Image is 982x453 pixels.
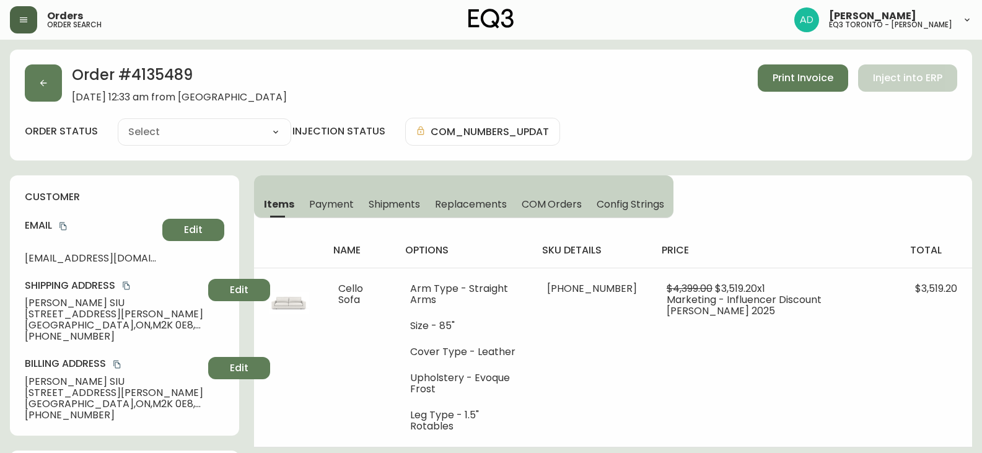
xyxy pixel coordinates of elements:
[435,198,506,211] span: Replacements
[338,281,363,307] span: Cello Sofa
[829,21,952,29] h5: eq3 toronto - [PERSON_NAME]
[667,281,712,296] span: $4,399.00
[208,357,270,379] button: Edit
[410,283,517,306] li: Arm Type - Straight Arms
[25,219,157,232] h4: Email
[715,281,765,296] span: $3,519.20 x 1
[794,7,819,32] img: 5042b7eed22bbf7d2bc86013784b9872
[25,398,203,410] span: [GEOGRAPHIC_DATA] , ON , M2K 0E8 , CA
[915,281,957,296] span: $3,519.20
[405,244,522,257] h4: options
[57,220,69,232] button: copy
[410,320,517,332] li: Size - 85"
[230,283,248,297] span: Edit
[829,11,916,21] span: [PERSON_NAME]
[120,279,133,292] button: copy
[162,219,224,241] button: Edit
[773,71,833,85] span: Print Invoice
[542,244,642,257] h4: sku details
[47,21,102,29] h5: order search
[111,358,123,371] button: copy
[292,125,385,138] h4: injection status
[25,357,203,371] h4: Billing Address
[208,279,270,301] button: Edit
[184,223,203,237] span: Edit
[667,292,822,318] span: Marketing - Influencer Discount [PERSON_NAME] 2025
[25,297,203,309] span: [PERSON_NAME] SIU
[25,331,203,342] span: [PHONE_NUMBER]
[269,283,309,323] img: 30137-03-400-1-ckr9lkje51rqp0102am830elt.jpg
[410,346,517,358] li: Cover Type - Leather
[25,410,203,421] span: [PHONE_NUMBER]
[25,279,203,292] h4: Shipping Address
[910,244,962,257] h4: total
[47,11,83,21] span: Orders
[72,92,287,103] span: [DATE] 12:33 am from [GEOGRAPHIC_DATA]
[410,410,517,432] li: Leg Type - 1.5" Rotables
[410,372,517,395] li: Upholstery - Evoque Frost
[547,281,637,296] span: [PHONE_NUMBER]
[309,198,354,211] span: Payment
[25,190,224,204] h4: customer
[264,198,294,211] span: Items
[230,361,248,375] span: Edit
[25,320,203,331] span: [GEOGRAPHIC_DATA] , ON , M2K 0E8 , CA
[25,376,203,387] span: [PERSON_NAME] SIU
[72,64,287,92] h2: Order # 4135489
[25,309,203,320] span: [STREET_ADDRESS][PERSON_NAME]
[25,125,98,138] label: order status
[468,9,514,29] img: logo
[333,244,385,257] h4: name
[369,198,421,211] span: Shipments
[25,387,203,398] span: [STREET_ADDRESS][PERSON_NAME]
[758,64,848,92] button: Print Invoice
[662,244,890,257] h4: price
[522,198,582,211] span: COM Orders
[597,198,664,211] span: Config Strings
[25,253,157,264] span: [EMAIL_ADDRESS][DOMAIN_NAME]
